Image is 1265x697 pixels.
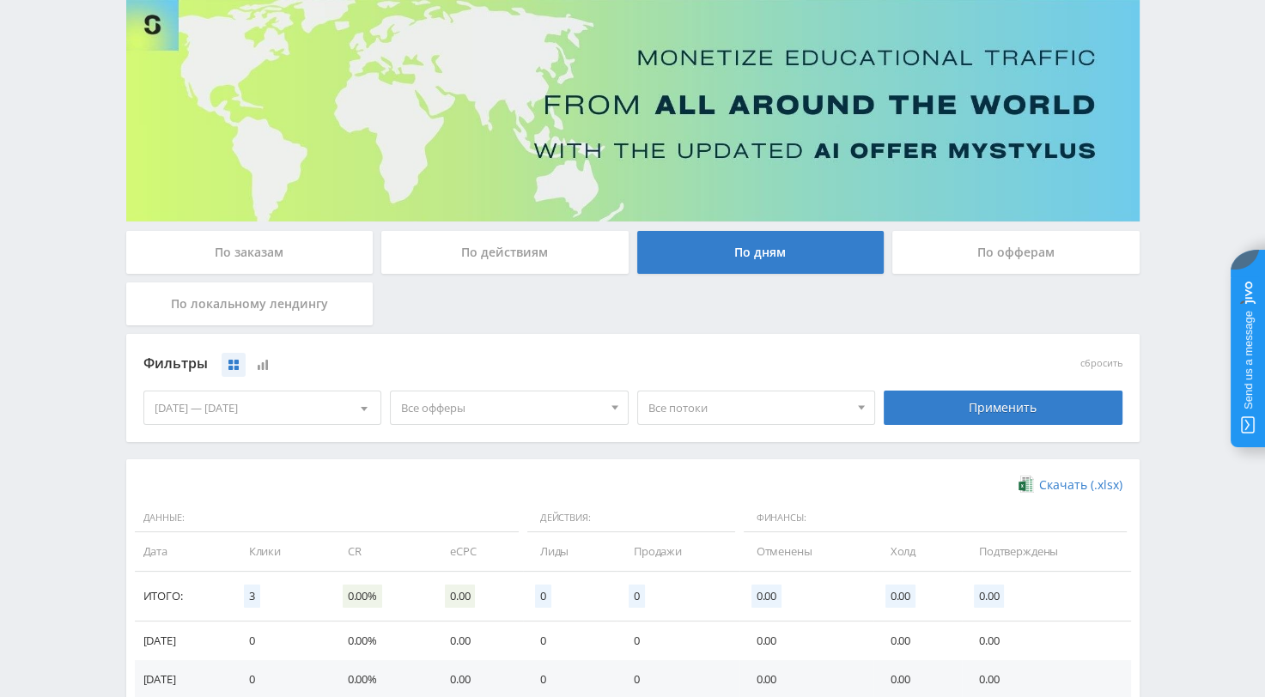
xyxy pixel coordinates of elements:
td: Подтверждены [962,532,1131,571]
span: Финансы: [744,504,1127,533]
td: Лиды [523,532,617,571]
div: Применить [884,391,1122,425]
span: Все потоки [648,391,849,424]
span: 0.00 [445,585,475,608]
span: Действия: [527,504,735,533]
td: 0 [617,621,739,660]
td: Итого: [135,572,232,621]
td: 0.00 [873,621,962,660]
td: [DATE] [135,621,232,660]
td: 0.00% [331,621,433,660]
button: сбросить [1080,358,1122,369]
span: 0.00 [974,585,1004,608]
div: Фильтры [143,351,876,377]
td: Холд [873,532,962,571]
td: 0.00 [433,621,523,660]
td: Клики [232,532,331,571]
td: Дата [135,532,232,571]
td: 0.00 [739,621,873,660]
span: Скачать (.xlsx) [1039,478,1122,492]
td: CR [331,532,433,571]
div: По локальному лендингу [126,282,374,325]
div: По дням [637,231,885,274]
td: eCPC [433,532,523,571]
td: 0.00 [962,621,1131,660]
div: По заказам [126,231,374,274]
img: xlsx [1019,476,1033,493]
div: По офферам [892,231,1140,274]
span: 0.00 [885,585,915,608]
span: 3 [244,585,260,608]
a: Скачать (.xlsx) [1019,476,1122,494]
td: Продажи [617,532,739,571]
td: 0 [232,621,331,660]
span: 0.00 [751,585,782,608]
span: 0 [629,585,645,608]
td: Отменены [739,532,873,571]
span: 0.00% [343,585,382,608]
span: Все офферы [401,391,602,424]
div: По действиям [381,231,629,274]
span: Данные: [135,504,519,533]
div: [DATE] — [DATE] [144,391,381,424]
span: 0 [535,585,551,608]
td: 0 [523,621,617,660]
